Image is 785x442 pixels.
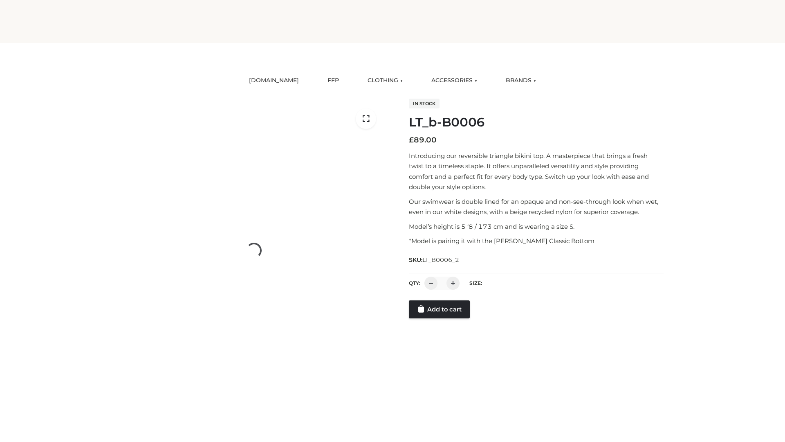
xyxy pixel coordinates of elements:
a: BRANDS [500,72,542,90]
span: In stock [409,99,440,108]
p: Model’s height is 5 ‘8 / 173 cm and is wearing a size S. [409,221,664,232]
a: FFP [321,72,345,90]
bdi: 89.00 [409,135,437,144]
a: Add to cart [409,300,470,318]
a: ACCESSORIES [425,72,483,90]
a: [DOMAIN_NAME] [243,72,305,90]
p: *Model is pairing it with the [PERSON_NAME] Classic Bottom [409,236,664,246]
span: LT_B0006_2 [422,256,459,264]
span: £ [409,135,414,144]
p: Introducing our reversible triangle bikini top. A masterpiece that brings a fresh twist to a time... [409,151,664,192]
p: Our swimwear is double lined for an opaque and non-see-through look when wet, even in our white d... [409,196,664,217]
span: SKU: [409,255,460,265]
label: QTY: [409,280,420,286]
label: Size: [469,280,482,286]
a: CLOTHING [361,72,409,90]
h1: LT_b-B0006 [409,115,664,130]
